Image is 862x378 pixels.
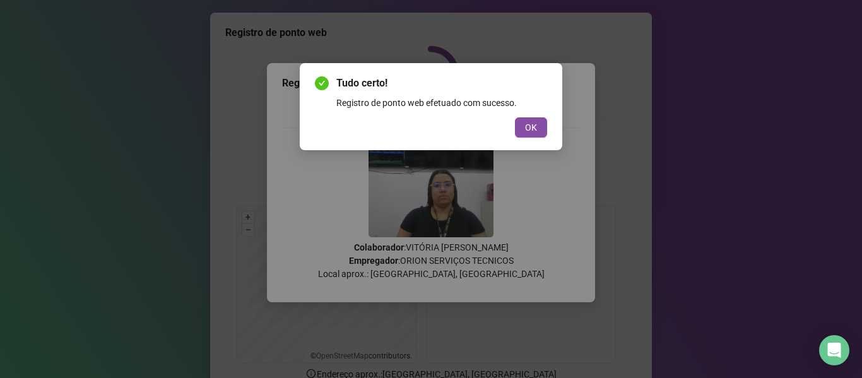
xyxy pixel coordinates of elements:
span: Tudo certo! [336,76,547,91]
div: Registro de ponto web efetuado com sucesso. [336,96,547,110]
div: Open Intercom Messenger [819,335,849,365]
span: OK [525,121,537,134]
span: check-circle [315,76,329,90]
button: OK [515,117,547,138]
